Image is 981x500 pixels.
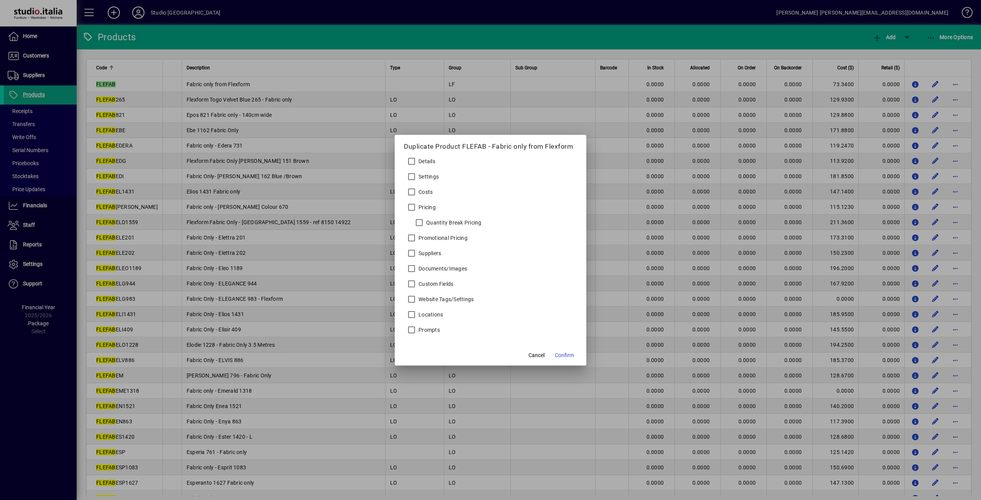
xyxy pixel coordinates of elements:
label: Settings [417,173,439,180]
label: Documents/Images [417,265,467,272]
span: Cancel [528,351,545,359]
h5: Duplicate Product FLEFAB - Fabric only from Flexform [404,143,577,151]
label: Promotional Pricing [417,234,468,242]
label: Quantity Break Pricing [425,219,482,226]
button: Confirm [552,349,577,362]
label: Prompts [417,326,440,334]
label: Suppliers [417,249,441,257]
span: Confirm [555,351,574,359]
label: Pricing [417,203,436,211]
label: Custom Fields [417,280,453,288]
label: Website Tags/Settings [417,295,474,303]
label: Details [417,157,435,165]
button: Cancel [524,349,549,362]
label: Locations [417,311,443,318]
label: Costs [417,188,433,196]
